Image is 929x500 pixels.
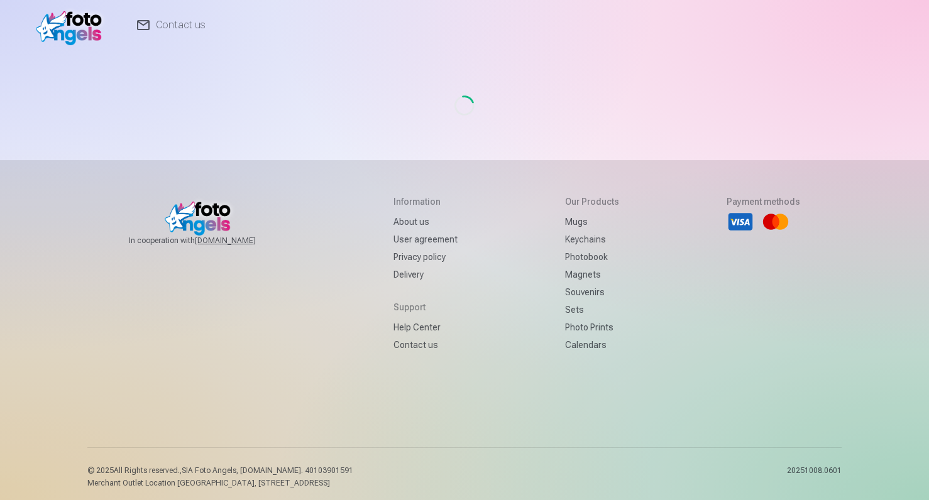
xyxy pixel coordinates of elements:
p: © 2025 All Rights reserved. , [87,465,353,476]
a: Contact us [393,336,458,354]
a: Privacy policy [393,248,458,266]
p: 20251008.0601 [787,465,842,488]
a: Sets [565,301,619,318]
a: Magnets [565,266,619,283]
a: [DOMAIN_NAME] [195,236,286,246]
p: Merchant Outlet Location [GEOGRAPHIC_DATA], [STREET_ADDRESS] [87,478,353,488]
h5: Support [393,301,458,313]
span: SIA Foto Angels, [DOMAIN_NAME]. 40103901591 [182,466,353,475]
li: Mastercard [762,208,789,236]
a: Photobook [565,248,619,266]
a: About us [393,213,458,231]
h5: Our products [565,195,619,208]
a: Photo prints [565,318,619,336]
h5: Payment methods [727,195,800,208]
a: Calendars [565,336,619,354]
li: Visa [727,208,754,236]
a: Mugs [565,213,619,231]
span: In cooperation with [129,236,286,246]
a: Keychains [565,231,619,248]
a: User agreement [393,231,458,248]
h5: Information [393,195,458,208]
img: /v1 [36,5,108,45]
a: Delivery [393,266,458,283]
a: Help Center [393,318,458,336]
a: Souvenirs [565,283,619,301]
